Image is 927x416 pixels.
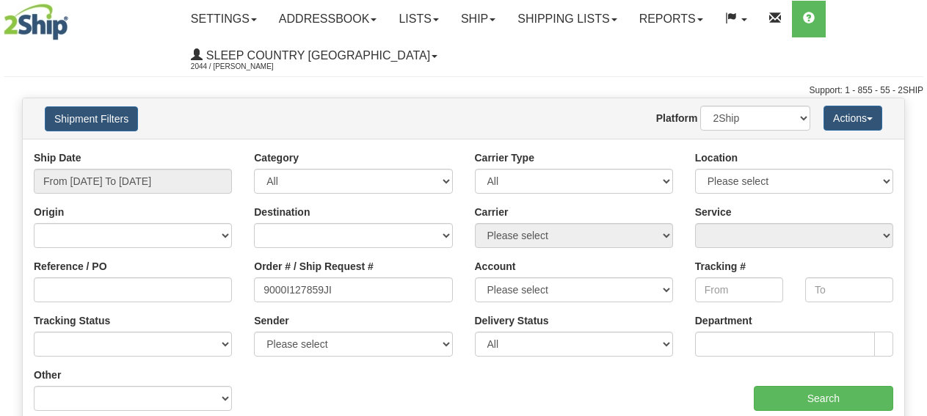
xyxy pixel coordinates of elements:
[180,37,448,74] a: Sleep Country [GEOGRAPHIC_DATA] 2044 / [PERSON_NAME]
[34,150,81,165] label: Ship Date
[506,1,628,37] a: Shipping lists
[695,259,746,274] label: Tracking #
[4,4,68,40] img: logo2044.jpg
[628,1,714,37] a: Reports
[34,313,110,328] label: Tracking Status
[754,386,893,411] input: Search
[475,205,509,219] label: Carrier
[34,259,107,274] label: Reference / PO
[475,150,534,165] label: Carrier Type
[450,1,506,37] a: Ship
[254,313,288,328] label: Sender
[180,1,268,37] a: Settings
[34,205,64,219] label: Origin
[268,1,388,37] a: Addressbook
[656,111,698,125] label: Platform
[805,277,893,302] input: To
[824,106,882,131] button: Actions
[203,49,430,62] span: Sleep Country [GEOGRAPHIC_DATA]
[45,106,138,131] button: Shipment Filters
[34,368,61,382] label: Other
[388,1,449,37] a: Lists
[695,277,783,302] input: From
[475,259,516,274] label: Account
[695,313,752,328] label: Department
[254,150,299,165] label: Category
[4,84,923,97] div: Support: 1 - 855 - 55 - 2SHIP
[191,59,301,74] span: 2044 / [PERSON_NAME]
[695,205,732,219] label: Service
[254,205,310,219] label: Destination
[475,313,549,328] label: Delivery Status
[254,259,374,274] label: Order # / Ship Request #
[695,150,738,165] label: Location
[893,133,926,282] iframe: chat widget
